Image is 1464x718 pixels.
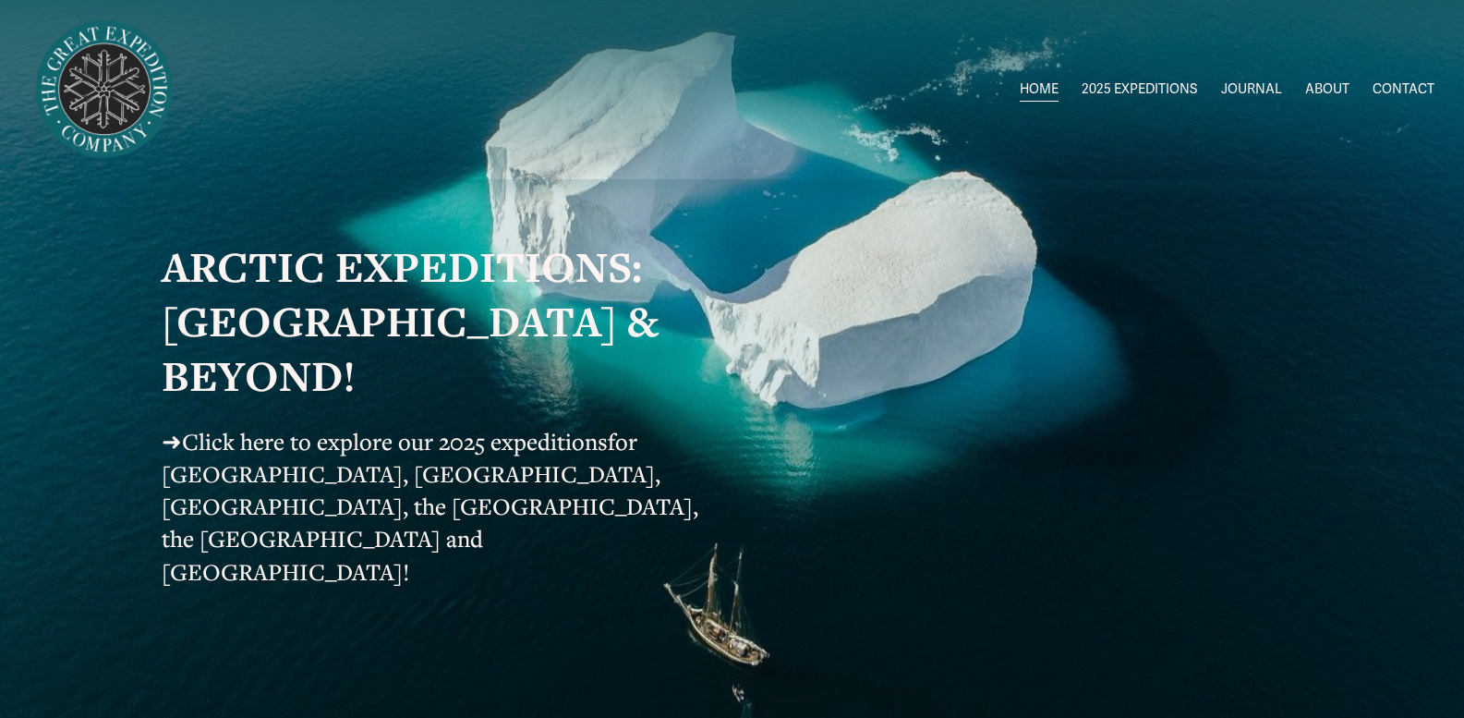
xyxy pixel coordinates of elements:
[1082,76,1197,103] a: folder dropdown
[162,426,182,456] span: ➜
[1082,78,1197,102] span: 2025 EXPEDITIONS
[1373,76,1434,103] a: CONTACT
[1305,76,1349,103] a: ABOUT
[1221,76,1282,103] a: JOURNAL
[1020,76,1059,103] a: HOME
[162,238,669,404] strong: ARCTIC EXPEDITIONS: [GEOGRAPHIC_DATA] & BEYOND!
[30,15,179,164] img: Arctic Expeditions
[162,426,704,587] span: for [GEOGRAPHIC_DATA], [GEOGRAPHIC_DATA], [GEOGRAPHIC_DATA], the [GEOGRAPHIC_DATA], the [GEOGRAPH...
[182,426,608,456] a: Click here to explore our 2025 expeditions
